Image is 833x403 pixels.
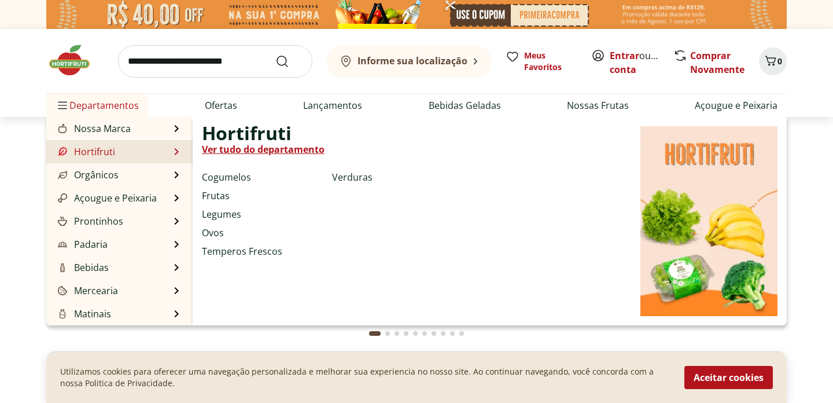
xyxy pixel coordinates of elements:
button: Aceitar cookies [684,366,773,389]
img: Nossa Marca [58,124,67,133]
span: Hortifruti [202,126,292,140]
button: Go to page 5 from fs-carousel [411,320,420,347]
a: Entrar [610,49,639,62]
img: Padaria [58,240,67,249]
span: 0 [777,56,782,67]
a: Lançamentos [303,98,362,112]
button: Current page from fs-carousel [367,320,383,347]
a: Verduras [332,170,373,184]
a: Criar conta [610,49,673,76]
span: Departamentos [56,91,139,119]
button: Go to page 8 from fs-carousel [438,320,448,347]
button: Submit Search [275,54,303,68]
a: Nossa MarcaNossa Marca [56,122,131,135]
button: Menu [56,91,69,119]
a: OrgânicosOrgânicos [56,168,119,182]
button: Go to page 2 from fs-carousel [383,320,392,347]
a: Nossas Frutas [567,98,629,112]
a: HortifrutiHortifruti [56,145,115,159]
p: Utilizamos cookies para oferecer uma navegação personalizada e melhorar sua experiencia no nosso ... [60,366,670,389]
span: ou [610,49,661,76]
button: Go to page 4 from fs-carousel [401,320,411,347]
img: Açougue e Peixaria [58,193,67,203]
a: Frios, Queijos e LaticíniosFrios, Queijos e Laticínios [56,323,171,351]
a: Comprar Novamente [690,49,744,76]
a: Ofertas [205,98,237,112]
a: Meus Favoritos [506,50,577,73]
button: Go to page 6 from fs-carousel [420,320,429,347]
a: Ver tudo do departamento [202,142,325,156]
a: MatinaisMatinais [56,307,111,321]
img: Orgânicos [58,170,67,179]
span: Meus Favoritos [524,50,577,73]
img: Hortifruti [58,147,67,156]
button: Go to page 3 from fs-carousel [392,320,401,347]
button: Go to page 10 from fs-carousel [457,320,466,347]
button: Carrinho [759,47,787,75]
button: Go to page 7 from fs-carousel [429,320,438,347]
a: Ovos [202,226,224,240]
a: Açougue e Peixaria [695,98,777,112]
img: Matinais [58,309,67,318]
a: ProntinhosProntinhos [56,214,123,228]
a: Temperos Frescos [202,244,282,258]
img: Prontinhos [58,217,67,226]
a: Açougue e PeixariaAçougue e Peixaria [56,191,157,205]
button: Go to page 9 from fs-carousel [448,320,457,347]
input: search [118,45,312,78]
a: PadariaPadaria [56,237,108,251]
img: Bebidas [58,263,67,272]
button: Informe sua localização [326,45,492,78]
a: Legumes [202,207,241,221]
b: Informe sua localização [357,54,467,67]
a: Frutas [202,189,230,203]
a: Bebidas Geladas [429,98,501,112]
a: BebidasBebidas [56,261,109,274]
img: Hortifruti [46,43,104,78]
a: Cogumelos [202,170,251,184]
a: MerceariaMercearia [56,284,118,298]
img: Hortifruti [640,126,777,316]
img: Mercearia [58,286,67,295]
